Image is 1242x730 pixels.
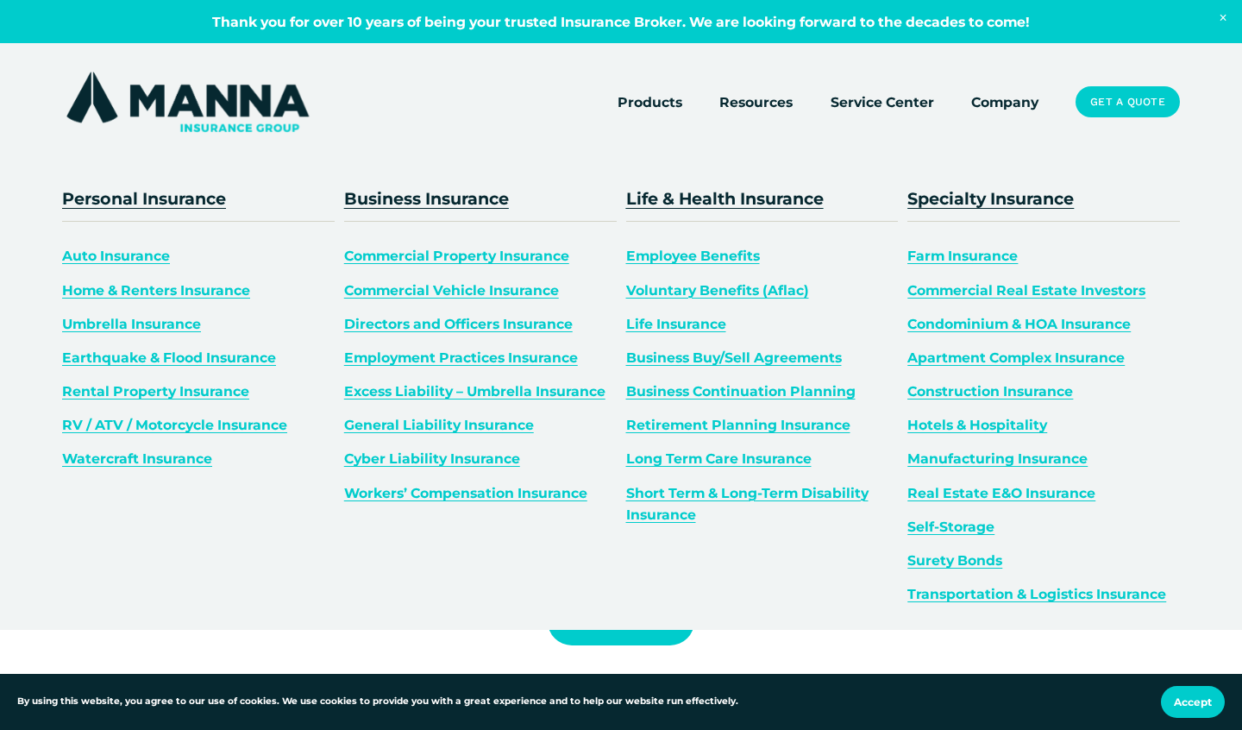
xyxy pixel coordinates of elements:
a: Apartment Complex Insurance [907,349,1125,366]
span: Products [618,91,682,113]
img: Manna Insurance Group [62,68,313,135]
a: Business Continuation Planning [626,383,856,400]
a: Umbrella Insurance [62,316,201,332]
a: Construction Insurance [907,383,1073,400]
a: Rental Property Insurance [62,383,249,400]
a: Auto Insurance [62,248,170,264]
a: General Liability Insurance [344,417,534,433]
a: Cyber Liability Insurance [344,450,520,467]
a: Excess Liability – Umbrella Insurance [344,383,605,400]
a: Business Buy/Sell Agreements [626,349,842,366]
a: Manufacturing Insurance [907,450,1088,467]
a: Commercial Property Insurance [344,248,569,264]
a: Real Estate E&O Insurance [907,485,1095,501]
a: Life Insurance [626,316,726,332]
span: Resources [719,91,793,113]
a: Short Term & Long-Term Disability Insurance [626,485,869,523]
a: Directors and Officers Insurance [344,316,573,332]
a: Retirement Planning Insurance [626,417,850,433]
a: folder dropdown [618,90,682,114]
a: Home & Renters Insurance [62,282,250,299]
p: By using this website, you agree to our use of cookies. We use cookies to provide you with a grea... [17,695,738,709]
a: Commercial Real Estate Investors [907,282,1145,299]
a: Surety Bonds [907,552,1002,569]
a: Commercial Vehicle Insurance [344,282,559,299]
a: Voluntary Benefits (Aflac) [626,282,809,299]
a: Business Insurance [344,188,509,209]
a: Get a Quote [1076,86,1180,117]
a: Company [971,90,1038,114]
a: Farm Insurance [907,248,1018,264]
a: RV / ATV / Motorcycle Insurance [62,417,287,433]
a: folder dropdown [719,90,793,114]
a: Hotels & Hospitality [907,417,1047,433]
a: Transportation & Logistics Insurance [907,586,1166,602]
a: Self-Storage [907,519,994,535]
a: Workers’ Compensation Insurance [344,485,587,501]
a: Service Center [831,90,934,114]
a: Watercraft Insurance [62,450,212,467]
a: Specialty Insurance [907,188,1074,209]
button: Accept [1161,686,1225,718]
a: Long Term Care Insurance [626,450,812,467]
a: Personal Insurance [62,188,226,209]
a: Earthquake & Flood Insurance [62,349,276,366]
a: Employment Practices Insurance [344,349,578,366]
a: Life & Health Insurance [626,188,824,209]
span: Accept [1174,695,1212,708]
a: Condominium & HOA Insurance [907,316,1131,332]
a: Employee Benefits [626,248,760,264]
